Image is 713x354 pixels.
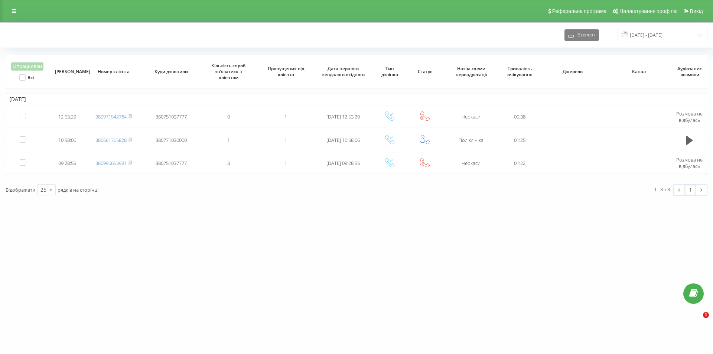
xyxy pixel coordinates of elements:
a: 380661765828 [95,137,127,143]
td: Черкаси [443,107,500,127]
span: Кількість спроб зв'язатися з клієнтом [206,63,251,80]
td: 09:28:55 [50,153,85,173]
a: 1 [685,185,696,195]
span: Розмова не відбулась [676,156,703,169]
span: Номер клієнта [91,69,136,75]
span: [DATE] 09:28:55 [326,160,360,166]
td: 01:22 [500,153,540,173]
span: 1 [284,113,287,120]
span: рядків на сторінці [58,186,98,193]
span: Тривалість очікування [505,66,534,77]
span: 1 [284,137,287,143]
td: 01:25 [500,129,540,151]
span: 1 [227,137,230,143]
span: Куди дзвонили [149,69,193,75]
span: 0 [227,113,230,120]
span: 3 [227,160,230,166]
a: 380971542784 [95,113,127,120]
span: Джерело [546,69,599,75]
label: Всі [19,74,34,81]
a: 380996653981 [95,160,127,166]
span: 1 [703,312,709,318]
span: Відображати [6,186,35,193]
td: 12:53:29 [50,107,85,127]
td: Поліклініка [443,129,500,151]
button: Експорт [564,29,599,41]
span: Налаштування профілю [619,8,677,14]
iframe: Intercom live chat [688,312,706,330]
span: 1 [284,160,287,166]
span: Назва схеми переадресації [449,66,494,77]
span: [PERSON_NAME] [55,69,80,75]
span: 380751037777 [156,160,187,166]
span: Аудіозапис розмови [677,66,703,77]
span: Канал [612,69,665,75]
div: 25 [40,186,46,194]
td: Черкаси [443,153,500,173]
span: [DATE] 10:58:06 [326,137,360,143]
span: Пропущених від клієнта [263,66,308,77]
td: 10:58:06 [50,129,85,151]
span: Дата першого невдалого вхідного [321,66,366,77]
span: 380751037777 [156,113,187,120]
span: Реферальна програма [552,8,607,14]
div: 1 - 3 з 3 [654,186,670,193]
span: 380771030000 [156,137,187,143]
span: Статус [412,69,437,75]
span: Вихід [690,8,703,14]
td: 00:38 [500,107,540,127]
span: Тип дзвінка [377,66,402,77]
td: [DATE] [6,94,707,105]
span: Розмова не відбулась [676,110,703,123]
span: Експорт [574,32,595,38]
span: [DATE] 12:53:29 [326,113,360,120]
